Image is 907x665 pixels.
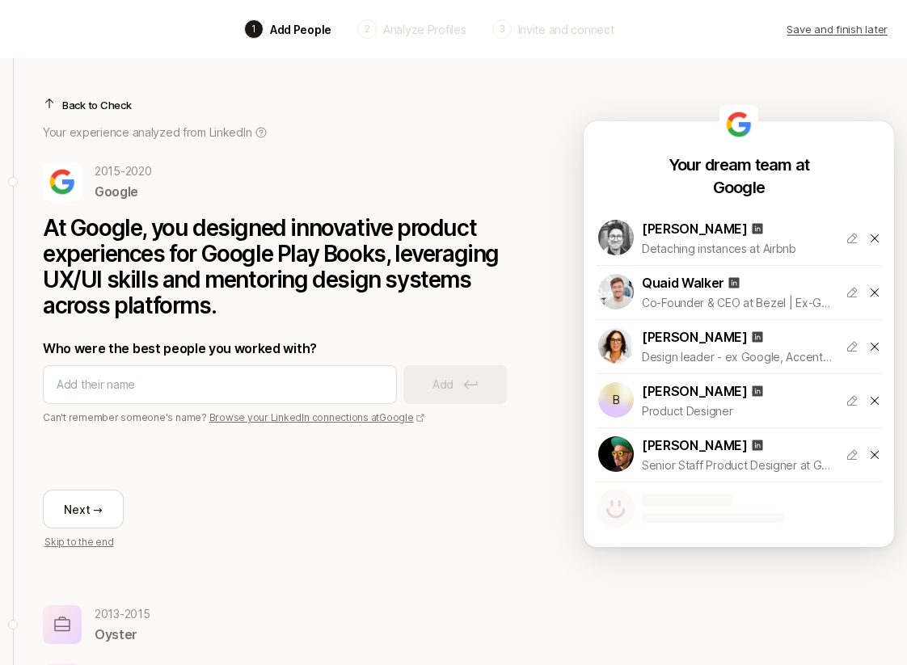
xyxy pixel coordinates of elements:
[95,162,152,181] p: 2015 - 2020
[43,490,124,528] button: Next →
[270,21,331,38] p: Add People
[365,22,370,36] p: 2
[642,326,748,347] p: [PERSON_NAME]
[598,436,634,472] img: 1681393826067
[43,605,82,644] img: other-company-logo.svg
[43,410,528,425] p: Can't remember someone's name?
[642,456,833,475] p: Senior Staff Product Designer at Google
[598,328,634,364] img: 1691605389844
[43,338,528,359] p: Who were the best people you worked with?
[598,274,634,309] img: 1670630683878
[642,381,748,402] p: [PERSON_NAME]
[642,272,724,293] p: Quaid Walker
[642,239,833,259] p: Detaching instances at Airbnb
[518,21,614,38] p: Invite and connect
[642,347,833,367] p: Design leader - ex Google, Accenture, frog Design
[43,162,82,201] img: 470a0071_3c6e_4645_8a9d_5e97721f63b8.jpg
[43,123,251,142] p: Your experience analyzed from LinkedIn
[57,375,383,394] input: Add their name
[597,489,635,528] img: default-avatar.svg
[787,21,888,37] p: Save and finish later
[598,220,634,255] img: 1673565199651
[642,435,748,456] p: [PERSON_NAME]
[642,293,833,313] p: Co-Founder & CEO at Bezel | Ex-Google
[613,390,620,410] p: B
[95,624,150,645] p: Oyster
[642,218,748,239] p: [PERSON_NAME]
[499,22,505,36] p: 3
[719,105,758,144] img: 470a0071_3c6e_4645_8a9d_5e97721f63b8.jpg
[62,97,132,113] p: Back to Check
[95,181,152,202] p: Google
[383,21,466,38] p: Analyze Profiles
[44,535,113,549] p: Skip to the end
[95,604,150,624] p: 2013 - 2015
[642,402,833,421] p: Product Designer
[713,176,765,199] p: Google
[43,215,528,318] p: At Google, you designed innovative product experiences for Google Play Books, leveraging UX/UI sk...
[669,154,810,176] p: Your dream team at
[251,22,256,36] p: 1
[209,411,425,423] a: Browse your LinkedIn connections atGoogle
